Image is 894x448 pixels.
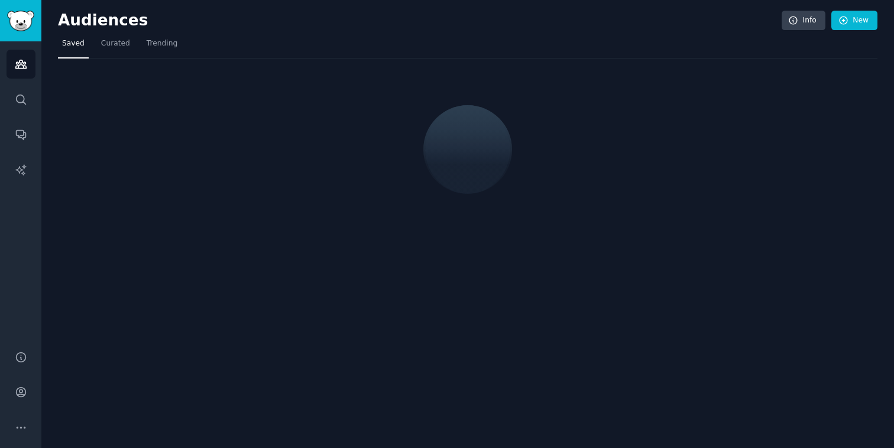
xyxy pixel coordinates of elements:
span: Curated [101,38,130,49]
a: Curated [97,34,134,59]
a: Saved [58,34,89,59]
h2: Audiences [58,11,782,30]
a: New [831,11,877,31]
a: Info [782,11,825,31]
span: Saved [62,38,85,49]
span: Trending [147,38,177,49]
img: GummySearch logo [7,11,34,31]
a: Trending [142,34,182,59]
